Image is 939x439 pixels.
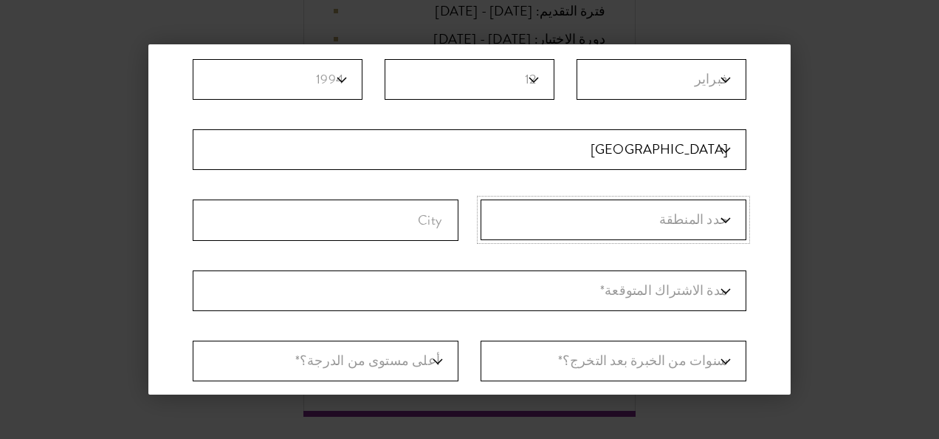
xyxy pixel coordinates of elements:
div: سنوات من الخبرة بعد التخرج؟* [481,341,746,381]
div: مدة الاشتراك المتوقعة* [193,270,746,311]
select: يوم [385,59,554,100]
div: أعلى مستوى من الدرجة؟* [193,341,458,381]
select: شهر [577,59,746,100]
input: City [193,200,458,241]
select: سنة [193,59,362,100]
div: تاريخ الميلاد* [193,59,746,129]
